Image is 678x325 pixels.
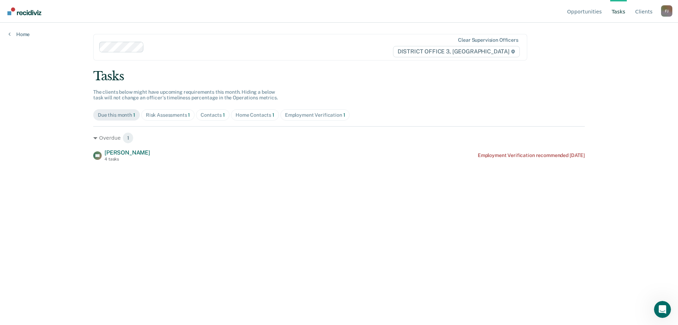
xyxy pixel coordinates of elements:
[661,5,672,17] button: Profile dropdown button
[123,132,134,144] span: 1
[93,132,585,144] div: Overdue 1
[146,112,190,118] div: Risk Assessments
[272,112,274,118] span: 1
[223,112,225,118] span: 1
[343,112,345,118] span: 1
[654,301,671,318] iframe: Intercom live chat
[201,112,225,118] div: Contacts
[93,69,585,83] div: Tasks
[393,46,520,57] span: DISTRICT OFFICE 3, [GEOGRAPHIC_DATA]
[285,112,345,118] div: Employment Verification
[93,89,278,101] span: The clients below might have upcoming requirements this month. Hiding a below task will not chang...
[478,152,585,158] div: Employment Verification recommended [DATE]
[133,112,135,118] span: 1
[661,5,672,17] div: F J
[458,37,518,43] div: Clear supervision officers
[98,112,135,118] div: Due this month
[105,157,150,162] div: 4 tasks
[236,112,274,118] div: Home Contacts
[105,149,150,156] span: [PERSON_NAME]
[7,7,41,15] img: Recidiviz
[8,31,30,37] a: Home
[188,112,190,118] span: 1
